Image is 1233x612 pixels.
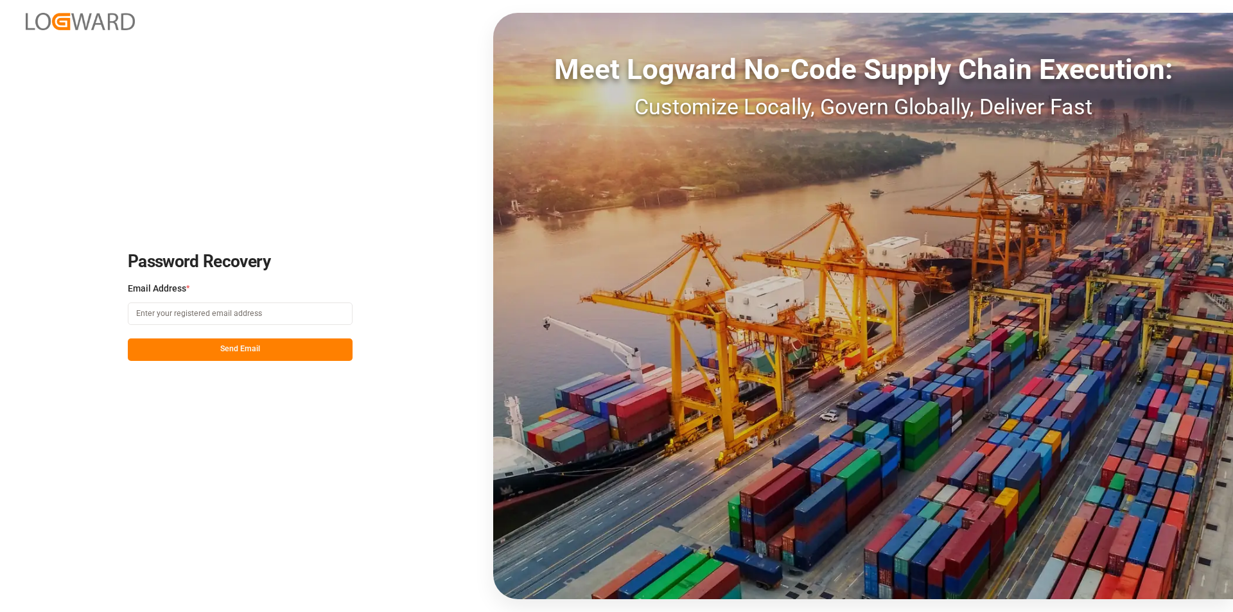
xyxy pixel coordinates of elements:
[128,302,353,325] input: Enter your registered email address
[493,48,1233,91] div: Meet Logward No-Code Supply Chain Execution:
[128,252,353,272] h2: Password Recovery
[128,282,186,295] span: Email Address
[26,13,135,30] img: Logward_new_orange.png
[493,91,1233,123] div: Customize Locally, Govern Globally, Deliver Fast
[128,338,353,361] button: Send Email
